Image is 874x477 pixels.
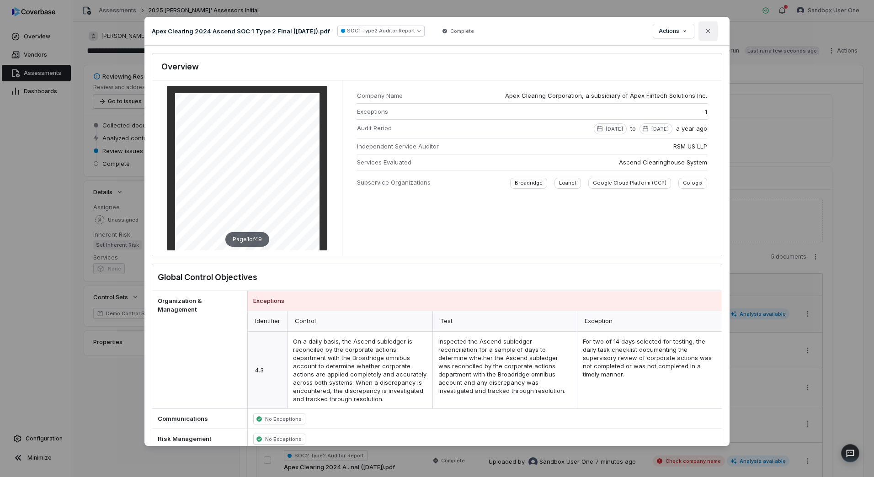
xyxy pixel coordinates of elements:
p: Apex Clearing 2024 Ascend SOC 1 Type 2 Final ([DATE]).pdf [152,27,330,35]
p: [DATE] [606,125,623,132]
div: Communications [152,409,247,429]
h3: Overview [161,61,199,73]
button: SOC1 Type2 Auditor Report [337,26,425,37]
div: Test [432,311,577,331]
span: Apex Clearing Corporation, a subsidiary of Apex Fintech Solutions Inc. [505,91,707,100]
div: 4.3 [248,332,287,408]
div: Exception [577,311,722,331]
div: Exceptions [248,291,722,311]
p: Loanet [559,180,576,186]
button: Actions [653,24,694,38]
span: Ascend Clearinghouse System [619,158,707,166]
div: Control [288,311,432,331]
p: Google Cloud Platform (GCP) [593,180,666,186]
div: Inspected the Ascend subledger reconciliation for a sample of days to determine whether the Ascen... [433,332,577,400]
span: Audit Period [357,124,392,132]
span: Exceptions [357,107,388,116]
span: Company Name [357,91,439,100]
div: Identifier [248,311,287,331]
span: Services Evaluated [357,158,411,166]
div: Risk Management [152,429,247,449]
p: Cologix [683,180,703,186]
span: Actions [659,27,679,35]
span: RSM US LLP [673,142,707,150]
span: Independent Service Auditor [357,142,439,150]
span: Complete [450,27,474,35]
div: Page 1 of 49 [225,232,269,247]
div: On a daily basis, the Ascend subledger is reconciled by the corporate actions department with the... [288,332,432,408]
p: [DATE] [651,125,669,132]
span: No Exceptions [253,413,305,424]
span: to [630,124,636,134]
div: For two of 14 days selected for testing, the daily task checklist documenting the supervisory rev... [577,332,722,408]
span: a year ago [676,124,707,134]
div: Organization & Management [152,291,247,408]
p: Broadridge [515,180,543,186]
h3: Global Control Objectives [158,271,257,283]
span: 1 [705,107,707,116]
span: Subservice Organizations [357,178,431,186]
span: No Exceptions [253,434,305,445]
